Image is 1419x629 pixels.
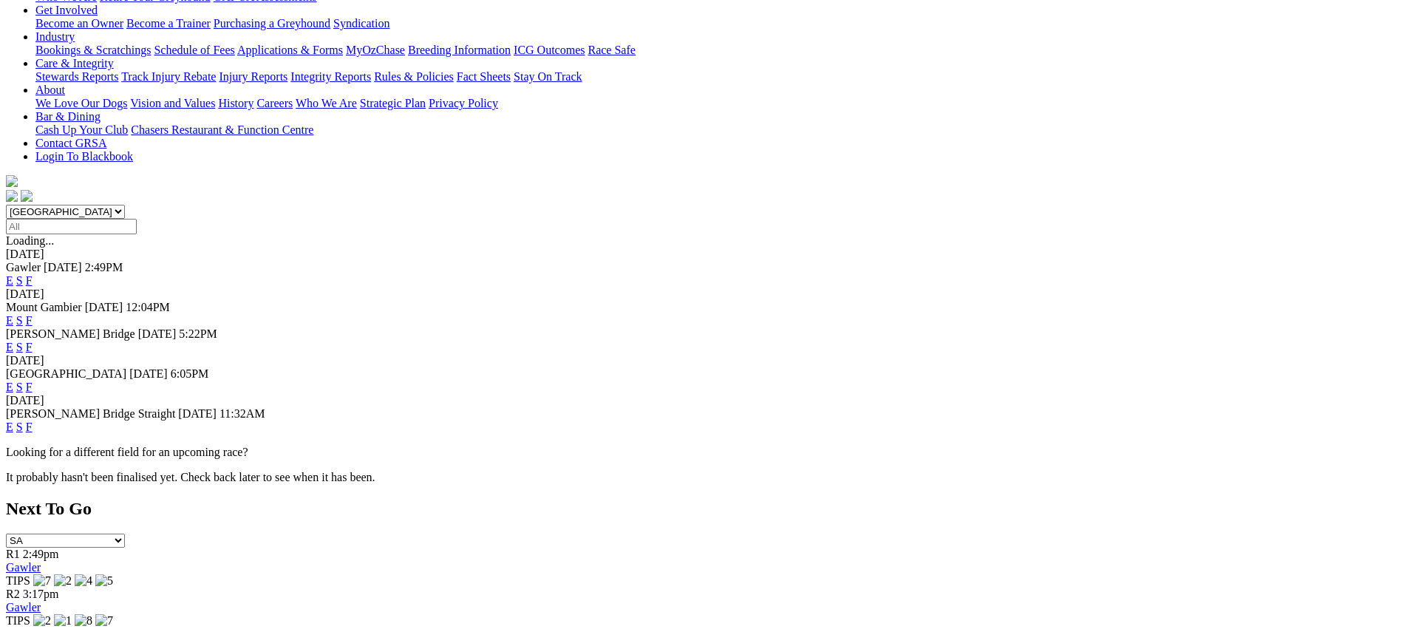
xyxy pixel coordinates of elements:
div: About [35,97,1413,110]
h2: Next To Go [6,499,1413,519]
a: Care & Integrity [35,57,114,69]
img: 2 [33,614,51,628]
span: 2:49pm [23,548,59,560]
a: E [6,381,13,393]
img: 7 [33,574,51,588]
span: [DATE] [85,301,123,313]
a: Syndication [333,17,389,30]
a: F [26,274,33,287]
a: Gawler [6,601,41,613]
a: Injury Reports [219,70,287,83]
a: Careers [256,97,293,109]
a: Track Injury Rebate [121,70,216,83]
a: Rules & Policies [374,70,454,83]
a: Bar & Dining [35,110,101,123]
span: [PERSON_NAME] Bridge Straight [6,407,175,420]
div: [DATE] [6,248,1413,261]
span: R1 [6,548,20,560]
a: F [26,421,33,433]
input: Select date [6,219,137,234]
a: Contact GRSA [35,137,106,149]
a: Login To Blackbook [35,150,133,163]
img: facebook.svg [6,190,18,202]
span: 6:05PM [171,367,209,380]
div: [DATE] [6,394,1413,407]
span: TIPS [6,574,30,587]
a: Strategic Plan [360,97,426,109]
span: [DATE] [138,327,177,340]
span: Loading... [6,234,54,247]
a: Applications & Forms [237,44,343,56]
a: Fact Sheets [457,70,511,83]
a: S [16,314,23,327]
a: Chasers Restaurant & Function Centre [131,123,313,136]
p: Looking for a different field for an upcoming race? [6,446,1413,459]
span: Mount Gambier [6,301,82,313]
img: twitter.svg [21,190,33,202]
img: logo-grsa-white.png [6,175,18,187]
span: [PERSON_NAME] Bridge [6,327,135,340]
span: [DATE] [129,367,168,380]
span: 3:17pm [23,588,59,600]
a: MyOzChase [346,44,405,56]
span: [DATE] [44,261,82,273]
img: 8 [75,614,92,628]
a: E [6,421,13,433]
a: E [6,274,13,287]
a: Stay On Track [514,70,582,83]
span: 5:22PM [179,327,217,340]
img: 1 [54,614,72,628]
a: S [16,341,23,353]
a: E [6,341,13,353]
a: Race Safe [588,44,635,56]
a: Cash Up Your Club [35,123,128,136]
partial: It probably hasn't been finalised yet. Check back later to see when it has been. [6,471,375,483]
div: [DATE] [6,354,1413,367]
span: [GEOGRAPHIC_DATA] [6,367,126,380]
a: S [16,421,23,433]
a: Become a Trainer [126,17,211,30]
a: F [26,381,33,393]
div: Industry [35,44,1413,57]
a: S [16,274,23,287]
a: Schedule of Fees [154,44,234,56]
span: [DATE] [178,407,217,420]
a: Privacy Policy [429,97,498,109]
a: About [35,84,65,96]
div: [DATE] [6,288,1413,301]
a: Industry [35,30,75,43]
div: Bar & Dining [35,123,1413,137]
a: Gawler [6,561,41,574]
a: Vision and Values [130,97,215,109]
a: F [26,314,33,327]
div: Care & Integrity [35,70,1413,84]
a: E [6,314,13,327]
img: 4 [75,574,92,588]
a: Breeding Information [408,44,511,56]
span: TIPS [6,614,30,627]
span: 11:32AM [220,407,265,420]
a: History [218,97,253,109]
a: Who We Are [296,97,357,109]
div: Get Involved [35,17,1413,30]
span: 2:49PM [85,261,123,273]
a: Become an Owner [35,17,123,30]
a: Get Involved [35,4,98,16]
img: 5 [95,574,113,588]
a: Purchasing a Greyhound [214,17,330,30]
a: S [16,381,23,393]
a: Stewards Reports [35,70,118,83]
img: 2 [54,574,72,588]
span: Gawler [6,261,41,273]
span: 12:04PM [126,301,170,313]
span: R2 [6,588,20,600]
a: ICG Outcomes [514,44,585,56]
img: 7 [95,614,113,628]
a: We Love Our Dogs [35,97,127,109]
a: F [26,341,33,353]
a: Integrity Reports [290,70,371,83]
a: Bookings & Scratchings [35,44,151,56]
